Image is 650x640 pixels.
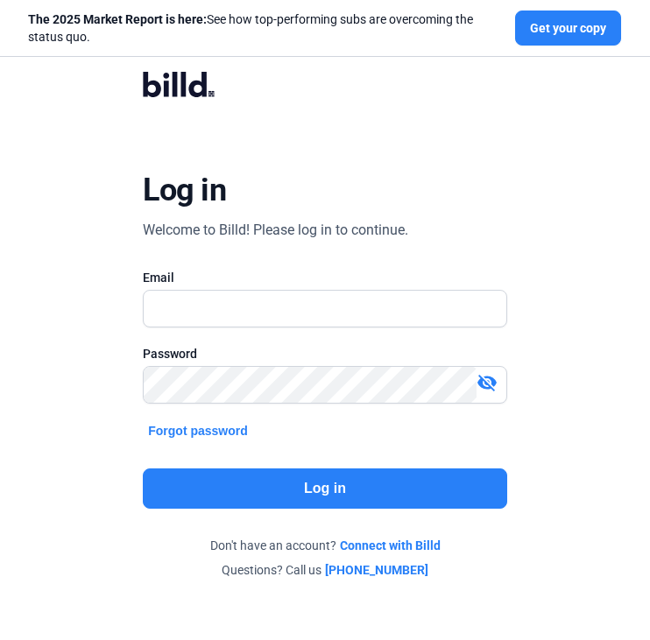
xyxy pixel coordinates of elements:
[143,561,507,579] div: Questions? Call us
[143,171,226,209] div: Log in
[28,11,505,46] div: See how top-performing subs are overcoming the status quo.
[28,12,207,26] span: The 2025 Market Report is here:
[325,561,428,579] a: [PHONE_NUMBER]
[143,537,507,554] div: Don't have an account?
[515,11,621,46] button: Get your copy
[477,372,498,393] mat-icon: visibility_off
[143,421,253,440] button: Forgot password
[143,269,507,286] div: Email
[143,468,507,509] button: Log in
[143,220,408,241] div: Welcome to Billd! Please log in to continue.
[143,345,507,362] div: Password
[340,537,441,554] a: Connect with Billd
